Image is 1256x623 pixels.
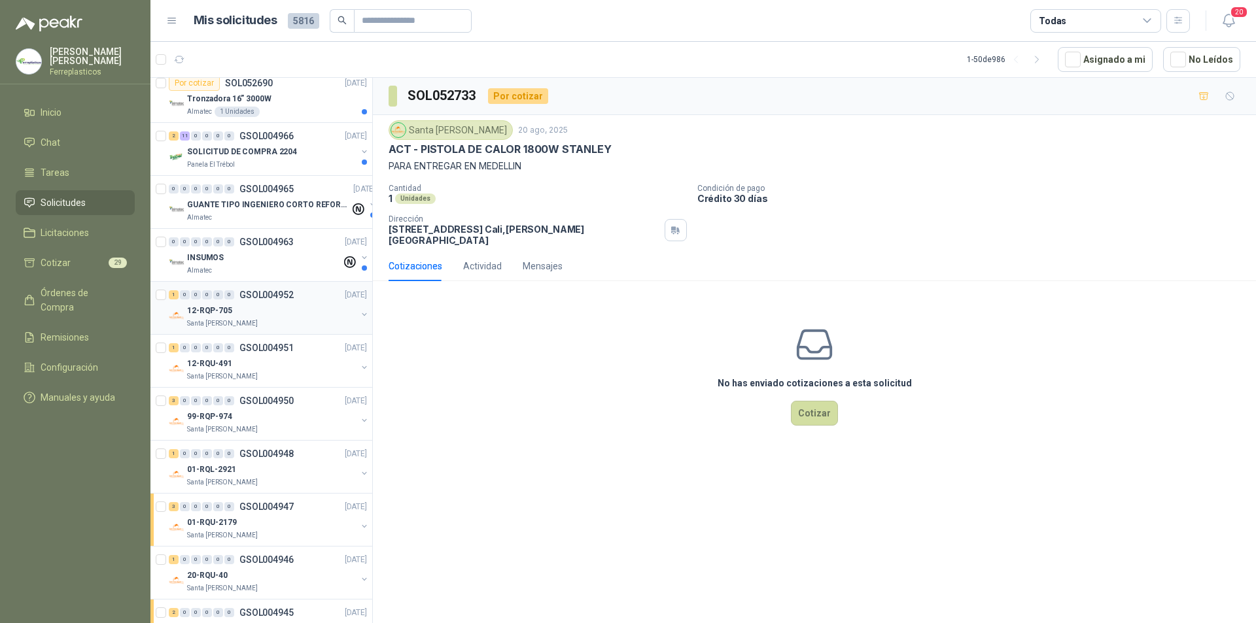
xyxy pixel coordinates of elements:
[191,290,201,299] div: 0
[345,554,367,566] p: [DATE]
[16,325,135,350] a: Remisiones
[213,608,223,617] div: 0
[239,449,294,458] p: GSOL004948
[224,449,234,458] div: 0
[169,393,370,435] a: 3 0 0 0 0 0 GSOL004950[DATE] Company Logo99-RQP-974Santa [PERSON_NAME]
[239,237,294,246] p: GSOL004963
[202,184,212,194] div: 0
[41,330,89,345] span: Remisiones
[169,287,370,329] a: 1 0 0 0 0 0 GSOL004952[DATE] Company Logo12-RQP-705Santa [PERSON_NAME]
[345,395,367,407] p: [DATE]
[41,105,61,120] span: Inicio
[224,237,234,246] div: 0
[169,96,184,112] img: Company Logo
[169,75,220,91] div: Por cotizar
[169,396,179,405] div: 3
[180,131,190,141] div: 11
[41,286,122,314] span: Órdenes de Compra
[345,289,367,301] p: [DATE]
[395,194,436,204] div: Unidades
[50,68,135,76] p: Ferreplasticos
[16,220,135,245] a: Licitaciones
[353,183,375,195] p: [DATE]
[202,396,212,405] div: 0
[16,355,135,380] a: Configuración
[180,396,190,405] div: 0
[1217,9,1240,33] button: 20
[224,555,234,564] div: 0
[389,184,687,193] p: Cantidad
[213,290,223,299] div: 0
[213,131,223,141] div: 0
[41,195,86,210] span: Solicitudes
[187,146,297,158] p: SOLICITUD DE COMPRA 2204
[169,290,179,299] div: 1
[202,237,212,246] div: 0
[169,552,370,594] a: 1 0 0 0 0 0 GSOL004946[DATE] Company Logo20-RQU-40Santa [PERSON_NAME]
[1230,6,1248,18] span: 20
[41,165,69,180] span: Tareas
[389,224,659,246] p: [STREET_ADDRESS] Cali , [PERSON_NAME][GEOGRAPHIC_DATA]
[191,131,201,141] div: 0
[169,237,179,246] div: 0
[345,236,367,248] p: [DATE]
[180,449,190,458] div: 0
[389,214,659,224] p: Dirección
[338,16,347,25] span: search
[191,608,201,617] div: 0
[41,360,98,375] span: Configuración
[16,130,135,155] a: Chat
[187,463,236,476] p: 01-RQL-2921
[187,318,258,329] p: Santa [PERSON_NAME]
[50,47,135,65] p: [PERSON_NAME] [PERSON_NAME]
[150,70,372,123] a: Por cotizarSOL052690[DATE] Company LogoTronzadora 16” 3000WAlmatec1 Unidades
[239,290,294,299] p: GSOL004952
[215,107,260,117] div: 1 Unidades
[187,252,224,264] p: INSUMOS
[41,135,60,150] span: Chat
[187,477,258,488] p: Santa [PERSON_NAME]
[169,308,184,324] img: Company Logo
[697,184,1251,193] p: Condición de pago
[16,250,135,275] a: Cotizar29
[1039,14,1066,28] div: Todas
[169,608,179,617] div: 2
[169,520,184,535] img: Company Logo
[202,131,212,141] div: 0
[187,265,212,276] p: Almatec
[345,77,367,90] p: [DATE]
[389,259,442,273] div: Cotizaciones
[191,555,201,564] div: 0
[187,583,258,594] p: Santa [PERSON_NAME]
[1163,47,1240,72] button: No Leídos
[224,343,234,352] div: 0
[16,385,135,410] a: Manuales y ayuda
[41,390,115,405] span: Manuales y ayuda
[239,184,294,194] p: GSOL004965
[224,131,234,141] div: 0
[187,516,237,529] p: 01-RQU-2179
[408,86,478,106] h3: SOL052733
[239,608,294,617] p: GSOL004945
[224,184,234,194] div: 0
[41,226,89,240] span: Licitaciones
[187,424,258,435] p: Santa [PERSON_NAME]
[187,530,258,541] p: Santa [PERSON_NAME]
[224,290,234,299] div: 0
[239,502,294,511] p: GSOL004947
[187,160,235,170] p: Panela El Trébol
[213,396,223,405] div: 0
[169,255,184,271] img: Company Logo
[239,343,294,352] p: GSOL004951
[389,193,392,204] p: 1
[791,401,838,426] button: Cotizar
[213,502,223,511] div: 0
[180,237,190,246] div: 0
[169,181,378,223] a: 0 0 0 0 0 0 GSOL004965[DATE] Company LogoGUANTE TIPO INGENIERO CORTO REFORZADOAlmatec
[518,124,568,137] p: 20 ago, 2025
[169,343,179,352] div: 1
[187,371,258,382] p: Santa [PERSON_NAME]
[345,130,367,143] p: [DATE]
[180,555,190,564] div: 0
[213,184,223,194] div: 0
